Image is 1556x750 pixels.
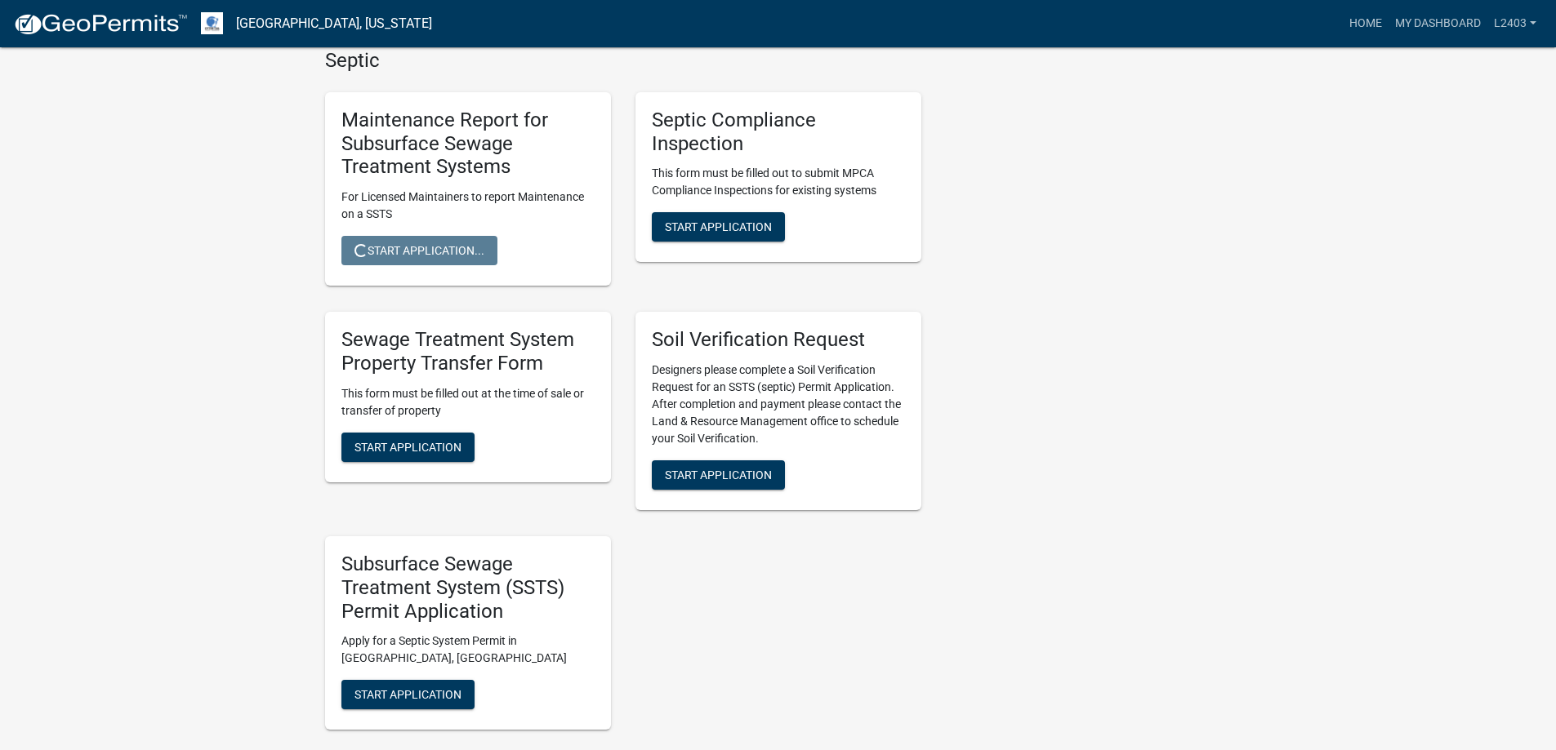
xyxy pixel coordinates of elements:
span: Start Application [354,440,461,453]
h5: Soil Verification Request [652,328,905,352]
h5: Sewage Treatment System Property Transfer Form [341,328,595,375]
p: This form must be filled out at the time of sale or transfer of property [341,385,595,419]
button: Start Application [652,212,785,242]
span: Start Application [665,220,772,233]
span: Start Application... [354,244,484,257]
button: Start Application... [341,236,497,265]
a: L2403 [1487,8,1543,39]
p: For Licensed Maintainers to report Maintenance on a SSTS [341,189,595,223]
a: My Dashboard [1389,8,1487,39]
span: Start Application [354,688,461,701]
h4: Septic [325,49,921,73]
h5: Subsurface Sewage Treatment System (SSTS) Permit Application [341,553,595,623]
img: Otter Tail County, Minnesota [201,12,223,34]
a: Home [1343,8,1389,39]
span: Start Application [665,468,772,482]
p: Designers please complete a Soil Verification Request for an SSTS (septic) Permit Application. Af... [652,362,905,447]
button: Start Application [652,460,785,490]
p: Apply for a Septic System Permit in [GEOGRAPHIC_DATA], [GEOGRAPHIC_DATA] [341,632,595,667]
h5: Septic Compliance Inspection [652,109,905,156]
h5: Maintenance Report for Subsurface Sewage Treatment Systems [341,109,595,179]
a: [GEOGRAPHIC_DATA], [US_STATE] [236,10,432,38]
button: Start Application [341,433,475,462]
button: Start Application [341,680,475,709]
p: This form must be filled out to submit MPCA Compliance Inspections for existing systems [652,165,905,199]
